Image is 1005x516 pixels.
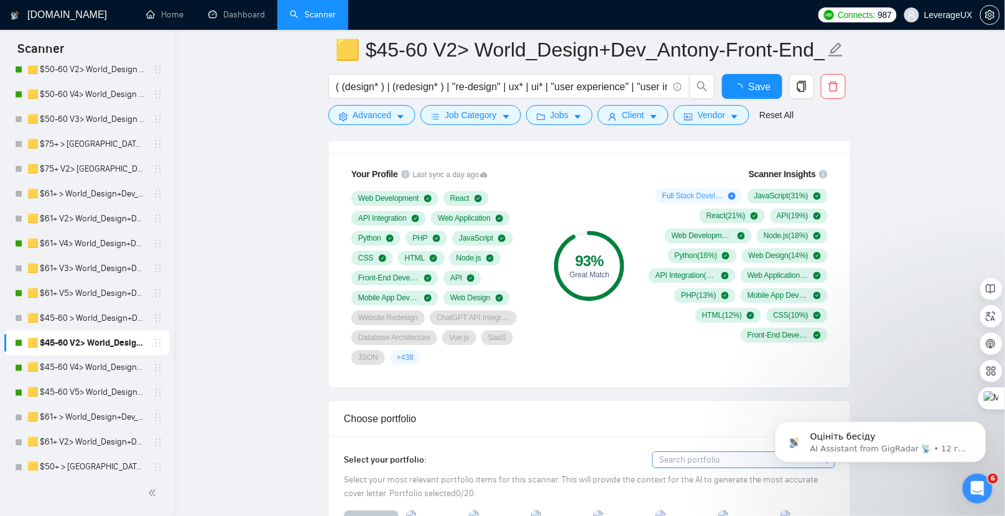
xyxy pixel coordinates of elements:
span: setting [339,112,348,121]
span: check-circle [467,274,475,282]
span: JavaScript ( 31 %) [754,191,808,201]
span: holder [153,139,163,149]
span: Front-End Development ( 10 %) [748,330,808,340]
img: logo [11,6,19,25]
div: Choose portfolio [344,401,835,436]
button: userClientcaret-down [598,105,669,125]
span: Client [622,108,644,122]
span: Python [358,233,381,243]
a: homeHome [146,9,183,20]
a: 🟨 $61+ V3> World_Design+Dev_Antony-Full-Stack_General [27,256,146,281]
img: upwork-logo.png [824,10,834,20]
span: copy [790,81,813,92]
span: HTML ( 12 %) [702,310,742,320]
span: check-circle [424,294,432,302]
span: info-circle [401,170,410,178]
span: check-circle [386,234,394,242]
span: Your Profile [351,169,398,179]
span: holder [153,239,163,249]
span: SaaS [488,333,506,343]
span: bars [431,112,440,121]
span: check-circle [721,292,729,299]
span: Web Application [438,213,491,223]
span: Database Architecture [358,333,430,343]
span: API Integration ( 13 %) [655,270,716,280]
span: check-circle [747,311,754,319]
span: holder [153,90,163,99]
span: Last sync a day ago [413,169,488,181]
a: dashboardDashboard [208,9,265,20]
span: check-circle [813,292,821,299]
span: API ( 19 %) [777,211,808,221]
span: Node.js [456,253,481,263]
span: check-circle [430,254,437,262]
span: holder [153,114,163,124]
span: holder [153,388,163,398]
span: Job Category [445,108,496,122]
a: searchScanner [290,9,336,20]
button: Save [722,74,782,99]
span: CSS ( 10 %) [773,310,808,320]
span: Website Redesign [358,313,418,323]
a: 🟨 $50-60 V2> World_Design Only_Roman-Web Design_General [27,57,146,82]
a: 🟨 $45-60 V4> World_Design+Dev_Antony-Front-End_General [27,356,146,380]
a: setting [980,10,1000,20]
span: check-circle [424,274,432,282]
span: CSS [358,253,374,263]
button: idcardVendorcaret-down [674,105,749,125]
span: edit [828,42,844,58]
span: check-circle [498,234,506,242]
button: folderJobscaret-down [526,105,593,125]
span: PHP [412,233,428,243]
span: HTML [405,253,425,263]
span: double-left [148,487,160,499]
span: user [907,11,916,19]
span: user [608,112,617,121]
span: Connects: [838,8,875,22]
a: 🟨 $61+ V5> World_Design+Dev_Antony-Full-Stack_General [27,281,146,306]
span: Vendor [698,108,725,122]
a: 🟨 $61+ V4> World_Design+Dev_Antony-Full-Stack_General [27,231,146,256]
span: JavaScript [459,233,493,243]
span: + 438 [397,352,414,362]
span: API [450,273,462,283]
button: settingAdvancedcaret-down [328,105,415,125]
a: 🟨 $61+ > World_Design+Dev_Roman-UX/UI_General [27,405,146,430]
span: Full Stack Development ( 53 %) [662,191,723,201]
a: 🟨 $61+ V2> World_Design+Dev_Antony-Full-Stack_General [27,206,146,231]
span: caret-down [730,112,739,121]
span: check-circle [738,232,745,239]
span: check-circle [721,272,729,279]
span: caret-down [649,112,658,121]
span: check-circle [379,254,386,262]
span: check-circle [813,212,821,219]
span: JSON [358,352,378,362]
span: holder [153,338,163,348]
span: holder [153,288,163,298]
a: 🟨 $50-60 V3> World_Design Only_Roman-Web Design_General [27,107,146,132]
span: caret-down [396,112,405,121]
span: Web Application ( 13 %) [748,270,808,280]
span: Node.js ( 18 %) [764,231,808,241]
button: search [690,74,715,99]
span: search [690,81,714,92]
a: 🟨 $45-60 > World_Design+Dev_Antony-Front-End_General [27,306,146,331]
span: check-circle [486,254,494,262]
span: check-circle [813,311,821,319]
span: holder [153,413,163,423]
span: check-circle [722,252,729,259]
span: check-circle [433,234,440,242]
button: delete [821,74,846,99]
span: Scanner [7,40,74,66]
span: check-circle [496,294,503,302]
span: holder [153,463,163,472]
div: Great Match [554,271,624,279]
button: setting [980,5,1000,25]
span: Save [748,79,771,94]
span: holder [153,65,163,75]
span: PHP ( 13 %) [681,290,716,300]
span: info-circle [674,83,682,91]
span: check-circle [424,195,432,202]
